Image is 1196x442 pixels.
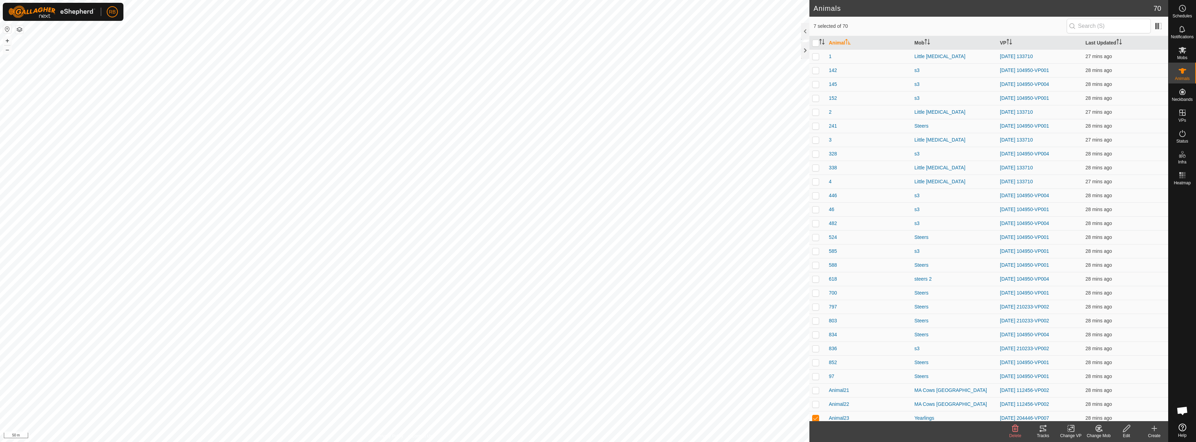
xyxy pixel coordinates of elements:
[1140,433,1168,439] div: Create
[829,122,837,130] span: 241
[914,275,994,283] div: steers 2
[829,303,837,311] span: 797
[829,359,837,366] span: 852
[1085,179,1112,184] span: 2 Oct 2025, 2:04 pm
[914,164,994,171] div: Little [MEDICAL_DATA]
[1085,318,1112,323] span: 2 Oct 2025, 2:03 pm
[1000,401,1049,407] a: [DATE] 112456-VP002
[1172,400,1193,421] div: Open chat
[1176,139,1188,143] span: Status
[1085,81,1112,87] span: 2 Oct 2025, 2:03 pm
[1116,40,1122,46] p-sorticon: Activate to sort
[1085,387,1112,393] span: 2 Oct 2025, 2:04 pm
[829,275,837,283] span: 618
[914,150,994,158] div: s3
[1085,415,1112,421] span: 2 Oct 2025, 2:03 pm
[1178,433,1187,437] span: Help
[1085,137,1112,143] span: 2 Oct 2025, 2:04 pm
[914,178,994,185] div: Little [MEDICAL_DATA]
[1085,248,1112,254] span: 2 Oct 2025, 2:03 pm
[829,387,849,394] span: Animal21
[829,109,832,116] span: 2
[1085,401,1112,407] span: 2 Oct 2025, 2:04 pm
[1000,54,1033,59] a: [DATE] 133710
[997,36,1083,50] th: VP
[1000,81,1049,87] a: [DATE] 104950-VP004
[1000,67,1049,73] a: [DATE] 104950-VP001
[1085,109,1112,115] span: 2 Oct 2025, 2:04 pm
[912,36,997,50] th: Mob
[914,81,994,88] div: s3
[1085,373,1112,379] span: 2 Oct 2025, 2:03 pm
[1000,346,1049,351] a: [DATE] 210233-VP002
[1000,137,1033,143] a: [DATE] 133710
[1085,290,1112,296] span: 2 Oct 2025, 2:03 pm
[1000,304,1049,310] a: [DATE] 210233-VP002
[914,415,994,422] div: Yearlings
[829,192,837,199] span: 446
[829,150,837,158] span: 328
[1085,165,1112,170] span: 2 Oct 2025, 2:03 pm
[1085,207,1112,212] span: 2 Oct 2025, 2:03 pm
[1085,262,1112,268] span: 2 Oct 2025, 2:03 pm
[1085,151,1112,156] span: 2 Oct 2025, 2:03 pm
[1178,118,1186,122] span: VPs
[1067,19,1151,33] input: Search (S)
[1169,421,1196,440] a: Help
[914,206,994,213] div: s3
[914,220,994,227] div: s3
[829,345,837,352] span: 836
[914,345,994,352] div: s3
[924,40,930,46] p-sorticon: Activate to sort
[914,248,994,255] div: s3
[1000,95,1049,101] a: [DATE] 104950-VP001
[1174,181,1191,185] span: Heatmap
[1000,360,1049,365] a: [DATE] 104950-VP001
[1085,220,1112,226] span: 2 Oct 2025, 2:03 pm
[1000,123,1049,129] a: [DATE] 104950-VP001
[1007,40,1012,46] p-sorticon: Activate to sort
[1000,151,1049,156] a: [DATE] 104950-VP004
[814,23,1067,30] span: 7 selected of 70
[109,8,115,16] span: RB
[914,289,994,297] div: Steers
[914,359,994,366] div: Steers
[914,67,994,74] div: s3
[914,331,994,338] div: Steers
[914,401,994,408] div: MA Cows [GEOGRAPHIC_DATA]
[829,289,837,297] span: 700
[1085,67,1112,73] span: 2 Oct 2025, 2:03 pm
[829,317,837,324] span: 803
[1029,433,1057,439] div: Tracks
[1000,165,1033,170] a: [DATE] 133710
[826,36,912,50] th: Animal
[1000,373,1049,379] a: [DATE] 104950-VP001
[829,248,837,255] span: 585
[377,433,403,439] a: Privacy Policy
[829,234,837,241] span: 524
[829,178,832,185] span: 4
[1085,360,1112,365] span: 2 Oct 2025, 2:03 pm
[1175,77,1190,81] span: Animals
[412,433,432,439] a: Contact Us
[914,53,994,60] div: Little [MEDICAL_DATA]
[829,206,834,213] span: 46
[1000,276,1049,282] a: [DATE] 104950-VP004
[829,53,832,60] span: 1
[1154,3,1161,14] span: 70
[1000,290,1049,296] a: [DATE] 104950-VP001
[1085,346,1112,351] span: 2 Oct 2025, 2:03 pm
[914,303,994,311] div: Steers
[1085,193,1112,198] span: 2 Oct 2025, 2:03 pm
[1057,433,1085,439] div: Change VP
[1085,332,1112,337] span: 2 Oct 2025, 2:03 pm
[829,95,837,102] span: 152
[914,122,994,130] div: Steers
[914,192,994,199] div: s3
[1172,14,1192,18] span: Schedules
[15,25,24,34] button: Map Layers
[914,387,994,394] div: MA Cows [GEOGRAPHIC_DATA]
[914,262,994,269] div: Steers
[845,40,851,46] p-sorticon: Activate to sort
[829,415,849,422] span: Animal23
